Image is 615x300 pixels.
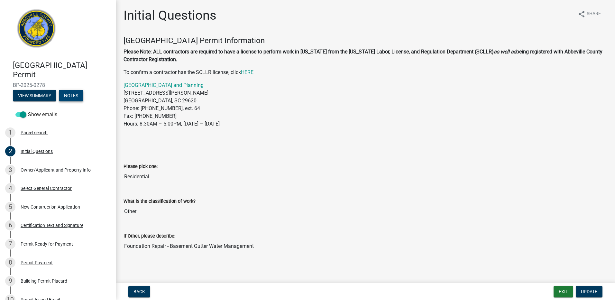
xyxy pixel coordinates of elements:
label: Please pick one: [124,164,158,169]
strong: being registered with Abbeville County Contractor Registration. [124,49,602,62]
div: 7 [5,239,15,249]
button: shareShare [573,8,606,20]
div: Owner/Applicant and Property Info [21,168,91,172]
button: View Summary [13,90,56,101]
h4: [GEOGRAPHIC_DATA] Permit [13,61,111,80]
span: Share [587,10,601,18]
a: [GEOGRAPHIC_DATA] and Planning [124,82,204,88]
label: If Other, please describe: [124,234,175,239]
img: Abbeville County, South Carolina [13,7,60,54]
h4: [GEOGRAPHIC_DATA] Permit Information [124,36,607,45]
div: 9 [5,276,15,286]
span: Update [581,289,597,294]
div: Building Permit Placard [21,279,67,283]
div: 1 [5,127,15,138]
div: 6 [5,220,15,230]
textarea: Foundation Repair - Basement Gutter Water Management [124,240,607,284]
div: Parcel search [21,130,48,135]
strong: as well as [494,49,516,55]
div: Initial Questions [21,149,53,154]
a: HERE [241,69,253,75]
div: Certification Text and Signature [21,223,83,228]
p: [STREET_ADDRESS][PERSON_NAME] [GEOGRAPHIC_DATA], SC 29620 Phone: [PHONE_NUMBER], ext. 64 Fax: [PH... [124,81,607,136]
button: Exit [554,286,573,297]
button: Back [128,286,150,297]
label: Show emails [15,111,57,118]
div: Permit Payment [21,260,53,265]
strong: Please Note: ALL contractors are required to have a license to perform work in [US_STATE] from th... [124,49,494,55]
p: To confirm a contractor has the SCLLR license, click [124,69,607,76]
span: BP-2025-0278 [13,82,103,88]
button: Update [576,286,602,297]
div: 2 [5,146,15,156]
div: 5 [5,202,15,212]
h1: Initial Questions [124,8,216,23]
div: Permit Ready for Payment [21,242,73,246]
div: 3 [5,165,15,175]
div: 4 [5,183,15,193]
wm-modal-confirm: Summary [13,93,56,98]
span: Back [133,289,145,294]
div: 8 [5,258,15,268]
button: Notes [59,90,83,101]
div: New Construction Application [21,205,80,209]
i: share [578,10,585,18]
label: What is the classification of work? [124,199,196,204]
div: Select General Contractor [21,186,72,191]
wm-modal-confirm: Notes [59,93,83,98]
